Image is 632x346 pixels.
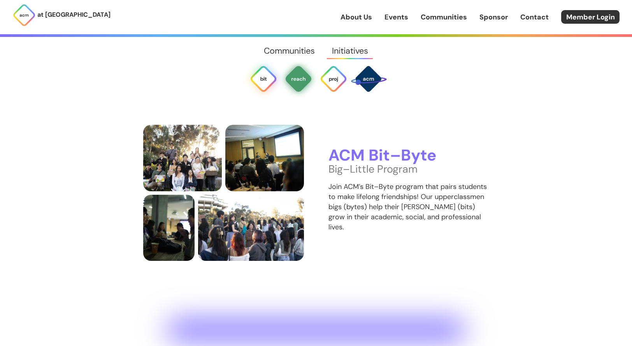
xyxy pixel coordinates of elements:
[320,65,348,93] img: ACM Projects
[520,12,549,22] a: Contact
[143,125,222,191] img: one or two trees in the bit byte program
[256,37,323,65] a: Communities
[328,164,489,174] p: Big–Little Program
[284,65,312,93] img: ACM Outreach
[328,182,489,232] p: Join ACM’s Bit–Byte program that pairs students to make lifelong friendships! Our upperclassmen b...
[12,3,36,27] img: ACM Logo
[350,60,387,97] img: SPACE
[421,12,467,22] a: Communities
[198,195,304,261] img: members at bit byte allocation
[561,10,620,24] a: Member Login
[384,12,408,22] a: Events
[143,195,195,261] img: members talk over some tapioca express "boba"
[323,37,376,65] a: Initiatives
[479,12,508,22] a: Sponsor
[341,12,372,22] a: About Us
[328,147,489,164] h3: ACM Bit–Byte
[12,3,111,27] a: at [GEOGRAPHIC_DATA]
[37,10,111,20] p: at [GEOGRAPHIC_DATA]
[225,125,304,191] img: VP Membership Tony presents tips for success for the bit byte program
[249,65,277,93] img: Bit Byte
